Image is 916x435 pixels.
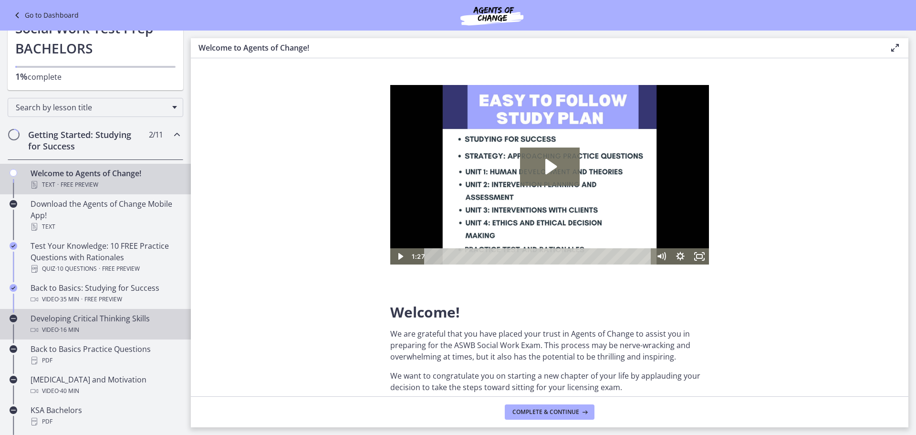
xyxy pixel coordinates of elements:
p: complete [15,71,176,83]
div: Text [31,221,179,233]
div: Search by lesson title [8,98,183,117]
img: Agents of Change [435,4,549,27]
div: PDF [31,416,179,427]
span: · [99,263,100,275]
div: PDF [31,355,179,366]
div: [MEDICAL_DATA] and Motivation [31,374,179,397]
span: · 10 Questions [55,263,97,275]
div: Video [31,294,179,305]
span: Free preview [61,179,98,191]
div: Test Your Knowledge: 10 FREE Practice Questions with Rationales [31,240,179,275]
button: Play Video: c1o6hcmjueu5qasqsu00.mp4 [130,63,189,101]
span: Complete & continue [512,408,579,416]
h2: Getting Started: Studying for Success [28,129,145,152]
button: Complete & continue [505,404,594,420]
span: 1% [15,71,28,82]
button: Show settings menu [281,163,300,180]
div: Video [31,385,179,397]
div: Developing Critical Thinking Skills [31,313,179,336]
span: Search by lesson title [16,102,167,113]
h3: Welcome to Agents of Change! [198,42,874,53]
div: Welcome to Agents of Change! [31,168,179,191]
i: Completed [10,242,17,250]
span: · 35 min [59,294,79,305]
span: 2 / 11 [149,129,163,140]
p: We want to congratulate you on starting a new chapter of your life by applauding your decision to... [390,370,709,393]
a: Go to Dashboard [11,10,79,21]
span: Welcome! [390,302,460,322]
button: Mute [261,163,281,180]
p: We are grateful that you have placed your trust in Agents of Change to assist you in preparing fo... [390,328,709,362]
span: · [81,294,83,305]
span: Free preview [102,263,140,275]
button: Fullscreen [300,163,319,180]
div: Download the Agents of Change Mobile App! [31,198,179,233]
span: · 40 min [59,385,79,397]
div: KSA Bachelors [31,404,179,427]
div: Back to Basics: Studying for Success [31,282,179,305]
div: Back to Basics Practice Questions [31,343,179,366]
span: · 16 min [59,324,79,336]
i: Completed [10,284,17,292]
div: Quiz [31,263,179,275]
div: Video [31,324,179,336]
span: · [57,179,59,191]
div: Playbar [41,163,257,180]
div: Text [31,179,179,191]
span: Free preview [84,294,122,305]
